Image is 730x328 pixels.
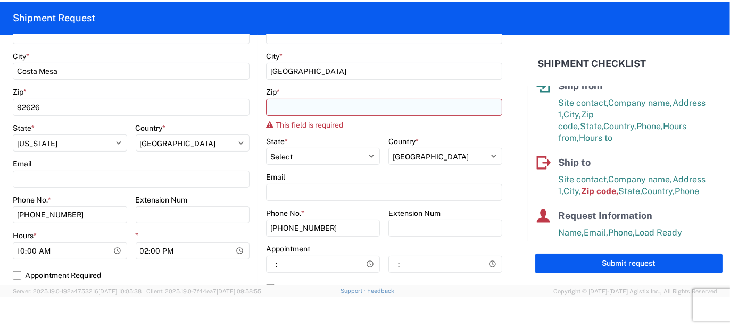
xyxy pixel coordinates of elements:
[266,280,502,297] label: Appointment Required
[266,208,304,218] label: Phone No.
[558,80,602,91] span: Ship from
[581,186,618,196] span: Zip code,
[276,121,343,129] span: This field is required
[537,57,646,70] h2: Shipment Checklist
[675,186,699,196] span: Phone
[13,87,27,97] label: Zip
[584,228,608,238] span: Email,
[13,52,29,61] label: City
[13,267,250,284] label: Appointment Required
[563,186,581,196] span: City,
[558,98,608,108] span: Site contact,
[558,228,584,238] span: Name,
[553,287,717,296] span: Copyright © [DATE]-[DATE] Agistix Inc., All Rights Reserved
[136,195,188,205] label: Extension Num
[13,12,95,24] h2: Shipment Request
[217,288,261,295] span: [DATE] 09:58:55
[558,157,591,168] span: Ship to
[579,239,657,249] span: Ship Deadline Date,
[618,186,642,196] span: State,
[266,172,285,182] label: Email
[579,133,612,143] span: Hours to
[367,288,394,294] a: Feedback
[535,254,723,273] button: Submit request
[341,288,367,294] a: Support
[13,159,32,169] label: Email
[580,121,603,131] span: State,
[608,174,673,184] span: Company name,
[558,210,652,221] span: Request Information
[146,288,261,295] span: Client: 2025.19.0-7f44ea7
[388,208,441,218] label: Extension Num
[636,121,663,131] span: Phone,
[13,195,51,205] label: Phone No.
[558,174,608,184] span: Site contact,
[13,288,142,295] span: Server: 2025.19.0-192a4753216
[388,137,419,146] label: Country
[136,123,166,133] label: Country
[98,288,142,295] span: [DATE] 10:05:38
[608,98,673,108] span: Company name,
[13,123,35,133] label: State
[603,121,636,131] span: Country,
[266,137,288,146] label: State
[563,110,581,120] span: City,
[608,228,635,238] span: Phone,
[266,52,283,61] label: City
[266,87,280,97] label: Zip
[642,186,675,196] span: Country,
[266,244,310,254] label: Appointment
[13,231,37,240] label: Hours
